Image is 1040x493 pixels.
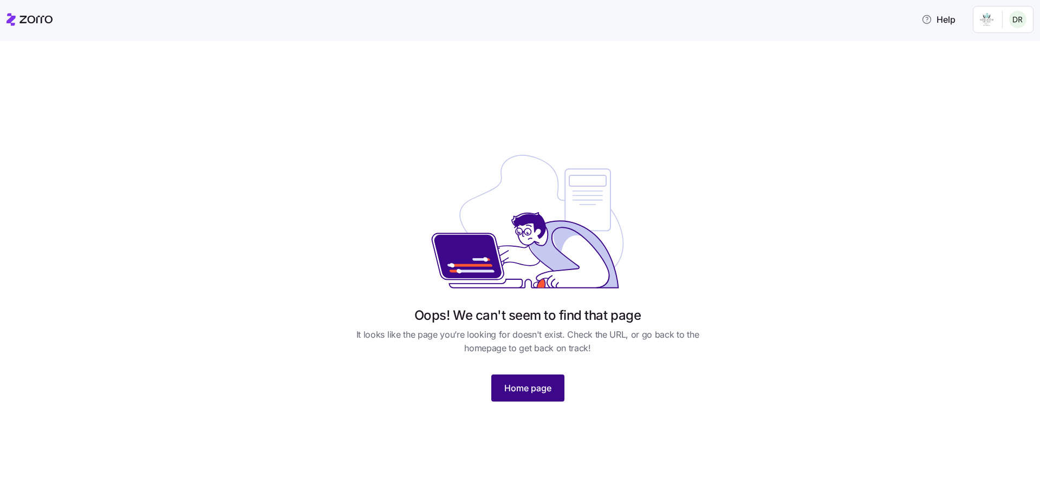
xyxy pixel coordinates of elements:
[504,382,551,395] span: Home page
[913,9,964,30] button: Help
[921,13,955,26] span: Help
[980,13,993,26] img: Employer logo
[414,307,641,324] h1: Oops! We can't seem to find that page
[491,374,564,402] button: Home page
[1009,11,1026,28] img: c4221850153242eb2f34c29f87c6ddb0
[491,364,564,402] a: Home page
[347,328,708,355] span: It looks like the page you’re looking for doesn't exist. Check the URL, or go back to the homepag...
